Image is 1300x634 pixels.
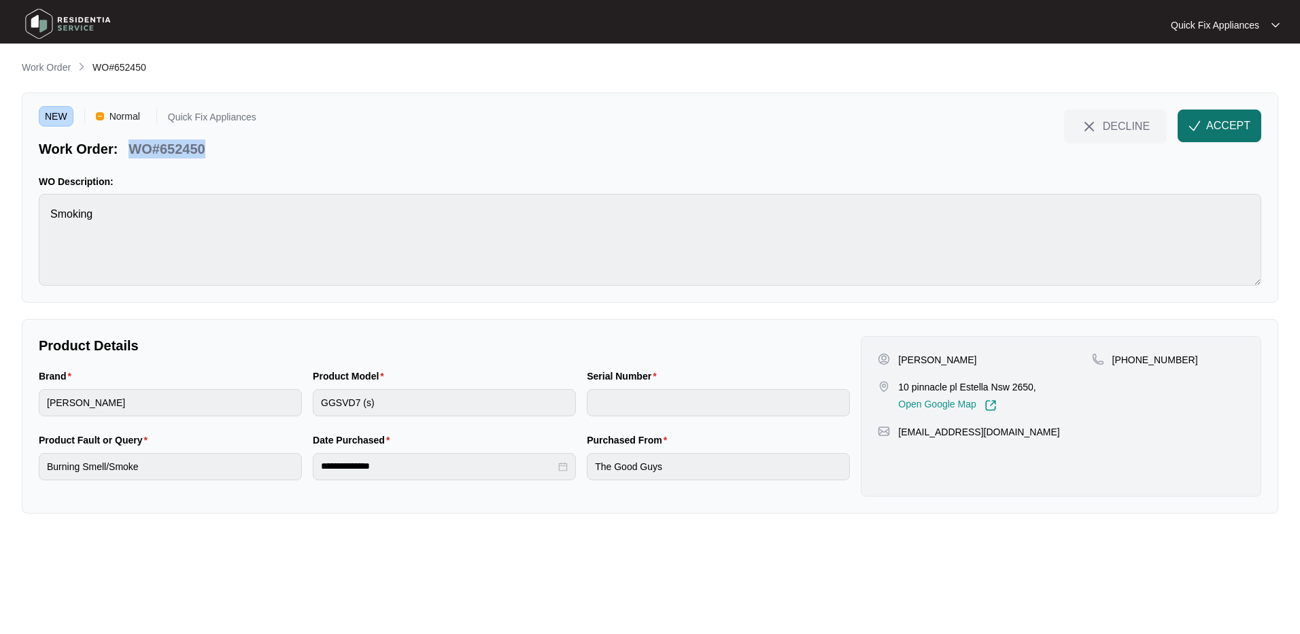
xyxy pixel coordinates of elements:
[129,139,205,158] p: WO#652450
[898,425,1059,439] p: [EMAIL_ADDRESS][DOMAIN_NAME]
[22,61,71,74] p: Work Order
[587,389,850,416] input: Serial Number
[587,453,850,480] input: Purchased From
[39,369,77,383] label: Brand
[19,61,73,76] a: Work Order
[898,399,996,412] a: Open Google Map
[39,433,153,447] label: Product Fault or Query
[168,112,256,127] p: Quick Fix Appliances
[1081,118,1097,135] img: close-Icon
[1206,118,1250,134] span: ACCEPT
[1188,120,1201,132] img: check-Icon
[1178,110,1261,142] button: check-IconACCEPT
[39,389,302,416] input: Brand
[878,425,890,437] img: map-pin
[878,353,890,365] img: user-pin
[313,389,576,416] input: Product Model
[96,112,104,120] img: Vercel Logo
[76,61,87,72] img: chevron-right
[321,459,555,473] input: Date Purchased
[898,353,976,367] p: [PERSON_NAME]
[92,62,146,73] span: WO#652450
[1064,110,1167,142] button: close-IconDECLINE
[39,175,1261,188] p: WO Description:
[587,369,662,383] label: Serial Number
[1271,22,1280,29] img: dropdown arrow
[20,3,116,44] img: residentia service logo
[587,433,672,447] label: Purchased From
[1112,353,1198,367] p: [PHONE_NUMBER]
[39,453,302,480] input: Product Fault or Query
[1171,18,1259,32] p: Quick Fix Appliances
[313,433,395,447] label: Date Purchased
[985,399,997,412] img: Link-External
[39,336,850,355] p: Product Details
[39,106,73,127] span: NEW
[104,106,146,127] span: Normal
[898,380,1036,394] p: 10 pinnacle pl Estella Nsw 2650,
[1103,118,1150,133] span: DECLINE
[39,139,118,158] p: Work Order:
[878,380,890,393] img: map-pin
[313,369,390,383] label: Product Model
[1092,353,1104,365] img: map-pin
[39,194,1261,286] textarea: Smoking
